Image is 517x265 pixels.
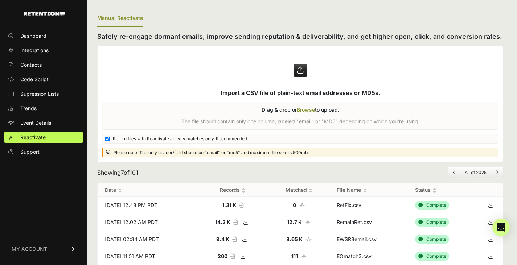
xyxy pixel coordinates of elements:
[24,12,65,16] img: Retention.com
[301,254,307,259] i: Number of matched records
[269,183,329,197] th: Matched
[4,117,83,129] a: Event Details
[415,252,449,261] div: Complete
[20,105,37,112] span: Trends
[20,32,46,40] span: Dashboard
[4,88,83,100] a: Supression Lists
[20,90,59,98] span: Supression Lists
[415,235,449,244] div: Complete
[291,253,298,259] strong: 111
[98,231,197,248] td: [DATE] 02:34 AM PDT
[215,219,230,225] strong: 14.2 K
[20,47,49,54] span: Integrations
[329,231,408,248] td: EWSR8email.csv
[4,146,83,158] a: Support
[329,248,408,265] td: EOmatch3.csv
[460,170,491,175] li: All of 2025
[233,220,238,225] i: Record count of the file
[12,245,47,253] span: MY ACCOUNT
[98,214,197,231] td: [DATE] 12:02 AM PDT
[218,253,227,259] strong: 200
[98,183,197,197] th: Date
[4,103,83,114] a: Trends
[4,238,83,260] a: MY ACCOUNT
[130,169,138,176] span: 101
[232,237,237,242] i: Record count of the file
[4,45,83,56] a: Integrations
[4,30,83,42] a: Dashboard
[216,236,229,242] strong: 9.4 K
[242,188,246,193] img: no_sort-eaf950dc5ab64cae54d48a5578032e96f70b2ecb7d747501f34c8f2db400fb66.gif
[305,237,312,242] i: Number of matched records
[118,188,122,193] img: no_sort-eaf950dc5ab64cae54d48a5578032e96f70b2ecb7d747501f34c8f2db400fb66.gif
[293,202,296,208] strong: 0
[20,119,51,127] span: Event Details
[448,166,503,179] nav: Page navigation
[20,134,46,141] span: Reactivate
[121,169,124,176] span: 7
[4,59,83,71] a: Contacts
[20,76,49,83] span: Code Script
[97,10,143,27] div: Manual Reactivate
[492,219,510,236] div: Open Intercom Messenger
[97,32,503,42] h2: Safely re-engage dormant emails, improve sending reputation & deliverability, and get higher open...
[197,183,269,197] th: Records
[363,188,367,193] img: no_sort-eaf950dc5ab64cae54d48a5578032e96f70b2ecb7d747501f34c8f2db400fb66.gif
[230,254,235,259] i: Record count of the file
[4,74,83,85] a: Code Script
[329,197,408,214] td: RetFix.csv
[4,132,83,143] a: Reactivate
[20,148,40,156] span: Support
[415,218,449,227] div: Complete
[98,197,197,214] td: [DATE] 12:48 PM PDT
[453,170,456,175] a: Previous
[239,203,243,208] i: Record count of the file
[97,168,138,177] div: Showing of
[432,188,436,193] img: no_sort-eaf950dc5ab64cae54d48a5578032e96f70b2ecb7d747501f34c8f2db400fb66.gif
[305,220,311,225] i: Number of matched records
[299,203,305,208] i: Number of matched records
[496,170,498,175] a: Next
[408,183,478,197] th: Status
[329,183,408,197] th: File Name
[113,136,248,142] span: Return files with Reactivate activity matches only. Recommended.
[415,201,449,210] div: Complete
[329,214,408,231] td: RemainRet.csv
[105,137,110,141] input: Return files with Reactivate activity matches only. Recommended.
[287,219,302,225] strong: 12.7 K
[20,61,42,69] span: Contacts
[98,248,197,265] td: [DATE] 11:51 AM PDT
[309,188,313,193] img: no_sort-eaf950dc5ab64cae54d48a5578032e96f70b2ecb7d747501f34c8f2db400fb66.gif
[286,236,303,242] strong: 8.65 K
[222,202,236,208] strong: 1.31 K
